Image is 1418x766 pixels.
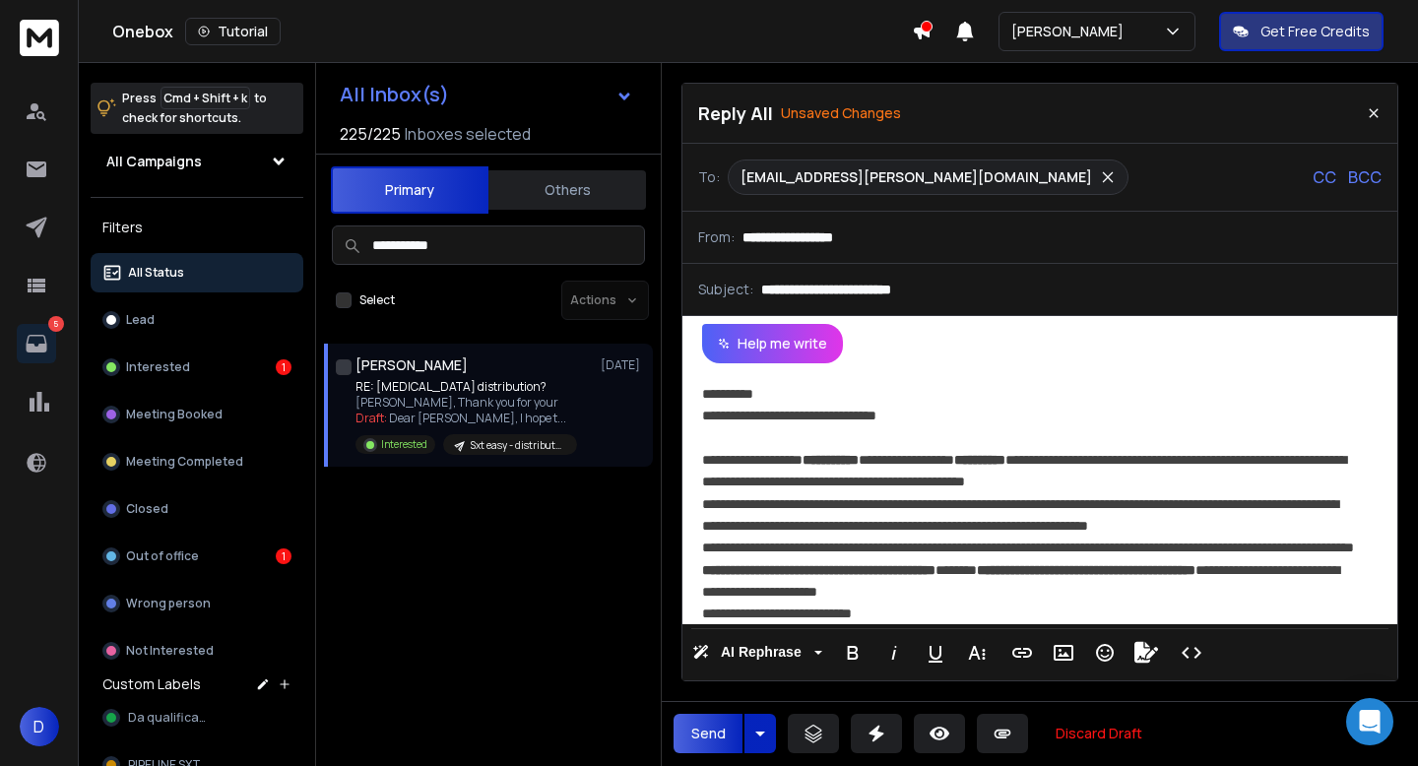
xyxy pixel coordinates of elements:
[1011,22,1131,41] p: [PERSON_NAME]
[276,359,291,375] div: 1
[1260,22,1370,41] p: Get Free Credits
[126,643,214,659] p: Not Interested
[91,348,303,387] button: Interested1
[91,395,303,434] button: Meeting Booked
[126,312,155,328] p: Lead
[698,280,753,299] p: Subject:
[698,99,773,127] p: Reply All
[324,75,649,114] button: All Inbox(s)
[340,85,449,104] h1: All Inbox(s)
[405,122,531,146] h3: Inboxes selected
[161,87,250,109] span: Cmd + Shift + k
[91,631,303,670] button: Not Interested
[698,227,735,247] p: From:
[917,633,954,672] button: Underline (⌘U)
[674,714,742,753] button: Send
[106,152,202,171] h1: All Campaigns
[702,324,843,363] button: Help me write
[185,18,281,45] button: Tutorial
[126,501,168,517] p: Closed
[471,438,565,453] p: Sxt easy - distributori
[126,359,190,375] p: Interested
[126,548,199,564] p: Out of office
[91,442,303,481] button: Meeting Completed
[128,265,184,281] p: All Status
[122,89,267,128] p: Press to check for shortcuts.
[112,18,912,45] div: Onebox
[91,698,303,737] button: Da qualificare
[126,454,243,470] p: Meeting Completed
[1086,633,1124,672] button: Emoticons
[91,584,303,623] button: Wrong person
[1003,633,1041,672] button: Insert Link (⌘K)
[601,357,645,373] p: [DATE]
[717,644,806,661] span: AI Rephrase
[1346,698,1393,745] div: Open Intercom Messenger
[1219,12,1384,51] button: Get Free Credits
[91,300,303,340] button: Lead
[126,596,211,611] p: Wrong person
[340,122,401,146] span: 225 / 225
[17,324,56,363] a: 5
[834,633,871,672] button: Bold (⌘B)
[355,410,387,426] span: Draft:
[1313,165,1336,189] p: CC
[20,707,59,746] button: D
[102,674,201,694] h3: Custom Labels
[958,633,996,672] button: More Text
[355,355,468,375] h1: [PERSON_NAME]
[1040,714,1158,753] button: Discard Draft
[875,633,913,672] button: Italic (⌘I)
[688,633,826,672] button: AI Rephrase
[781,103,901,123] p: Unsaved Changes
[488,168,646,212] button: Others
[381,437,427,452] p: Interested
[741,167,1092,187] p: [EMAIL_ADDRESS][PERSON_NAME][DOMAIN_NAME]
[1173,633,1210,672] button: Code View
[698,167,720,187] p: To:
[126,407,223,422] p: Meeting Booked
[48,316,64,332] p: 5
[1128,633,1165,672] button: Signature
[355,395,577,411] p: [PERSON_NAME], Thank you for your
[355,379,577,395] p: RE: [MEDICAL_DATA] distribution?
[1348,165,1382,189] p: BCC
[331,166,488,214] button: Primary
[91,253,303,292] button: All Status
[359,292,395,308] label: Select
[91,142,303,181] button: All Campaigns
[128,710,211,726] span: Da qualificare
[91,214,303,241] h3: Filters
[91,489,303,529] button: Closed
[91,537,303,576] button: Out of office1
[1045,633,1082,672] button: Insert Image (⌘P)
[389,410,566,426] span: Dear [PERSON_NAME], I hope t ...
[276,548,291,564] div: 1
